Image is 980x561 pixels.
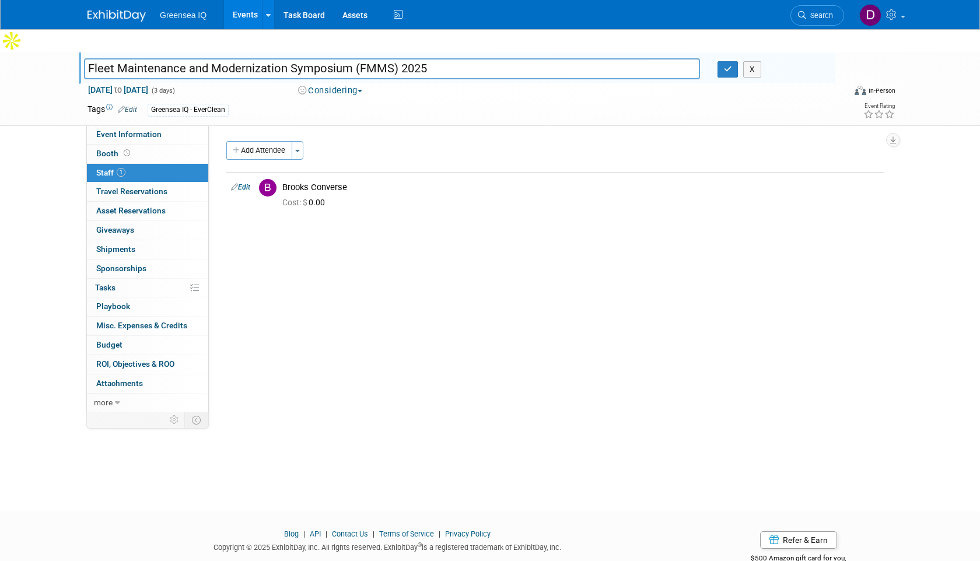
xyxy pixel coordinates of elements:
span: | [436,530,443,538]
a: Tasks [87,279,208,297]
span: | [323,530,330,538]
div: Brooks Converse [282,182,879,193]
a: Giveaways [87,221,208,240]
a: Contact Us [332,530,368,538]
span: [DATE] [DATE] [87,85,149,95]
td: Toggle Event Tabs [185,412,209,427]
a: Terms of Service [379,530,434,538]
span: Sponsorships [96,264,146,273]
span: Shipments [96,244,135,254]
span: Playbook [96,301,130,311]
span: to [113,85,124,94]
a: ROI, Objectives & ROO [87,355,208,374]
img: ExhibitDay [87,10,146,22]
span: | [300,530,308,538]
span: Giveaways [96,225,134,234]
a: Event Information [87,125,208,144]
a: Travel Reservations [87,183,208,201]
span: Search [806,11,833,20]
a: Edit [118,106,137,114]
img: Derek Borrell [859,4,881,26]
a: Shipments [87,240,208,259]
a: Booth [87,145,208,163]
img: B.jpg [259,179,276,197]
sup: ® [418,542,422,548]
div: Event Format [775,84,895,101]
a: Sponsorships [87,260,208,278]
div: In-Person [868,86,895,95]
span: (3 days) [150,87,175,94]
button: Add Attendee [226,141,292,160]
span: Cost: $ [282,198,309,207]
a: Attachments [87,374,208,393]
a: Misc. Expenses & Credits [87,317,208,335]
span: Booth not reserved yet [121,149,132,157]
button: X [743,61,761,78]
span: 1 [117,168,125,177]
a: Staff1 [87,164,208,183]
span: Tasks [95,283,116,292]
span: Staff [96,168,125,177]
span: Asset Reservations [96,206,166,215]
a: Refer & Earn [760,531,837,549]
span: more [94,398,113,407]
img: Format-Inperson.png [855,86,866,95]
div: Copyright © 2025 ExhibitDay, Inc. All rights reserved. ExhibitDay is a registered trademark of Ex... [87,539,687,553]
a: Blog [284,530,299,538]
a: API [310,530,321,538]
a: Privacy Policy [445,530,491,538]
a: Playbook [87,297,208,316]
a: Edit [231,183,250,191]
a: more [87,394,208,412]
a: Asset Reservations [87,202,208,220]
span: Greensea IQ [160,10,206,20]
td: Tags [87,103,137,117]
span: Misc. Expenses & Credits [96,321,187,330]
span: Attachments [96,378,143,388]
a: Budget [87,336,208,355]
span: ROI, Objectives & ROO [96,359,174,369]
span: | [370,530,377,538]
span: Travel Reservations [96,187,167,196]
a: Search [790,5,844,26]
div: Event Rating [863,103,895,109]
span: Event Information [96,129,162,139]
td: Personalize Event Tab Strip [164,412,185,427]
span: Budget [96,340,123,349]
div: Greensea IQ - EverClean [148,104,229,116]
span: 0.00 [282,198,330,207]
span: Booth [96,149,132,158]
button: Considering [294,85,367,97]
